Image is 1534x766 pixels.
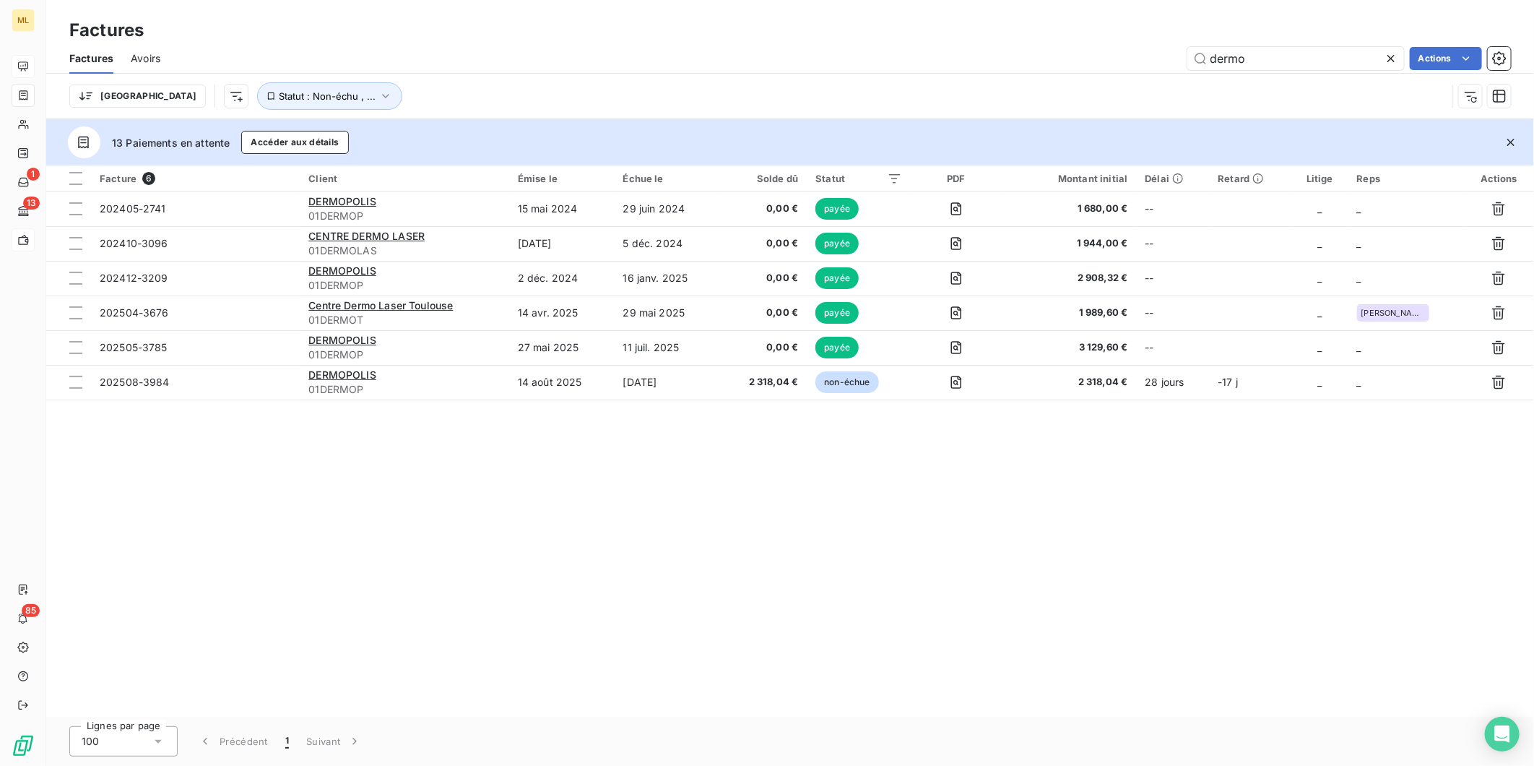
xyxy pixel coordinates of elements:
[1010,340,1127,355] span: 3 129,60 €
[729,236,799,251] span: 0,00 €
[308,264,376,277] span: DERMOPOLIS
[69,85,206,108] button: [GEOGRAPHIC_DATA]
[23,197,40,210] span: 13
[308,244,500,258] span: 01DERMOLAS
[257,82,402,110] button: Statut : Non-échu , ...
[1145,173,1200,184] div: Délai
[1010,202,1127,216] span: 1 680,00 €
[1357,341,1361,353] span: _
[1317,306,1322,319] span: _
[729,340,799,355] span: 0,00 €
[142,172,155,185] span: 6
[131,51,160,66] span: Avoirs
[1010,173,1127,184] div: Montant initial
[1357,202,1361,215] span: _
[509,296,615,330] td: 14 avr. 2025
[100,202,166,215] span: 202405-2741
[308,299,453,311] span: Centre Dermo Laser Toulouse
[729,375,799,390] span: 2 318,04 €
[112,135,230,150] span: 13 Paiements en attente
[1357,272,1361,284] span: _
[919,173,993,184] div: PDF
[815,302,859,324] span: payée
[100,237,168,249] span: 202410-3096
[1410,47,1482,70] button: Actions
[1010,306,1127,320] span: 1 989,60 €
[308,209,500,223] span: 01DERMOP
[308,173,500,184] div: Client
[815,173,902,184] div: Statut
[729,306,799,320] span: 0,00 €
[509,261,615,296] td: 2 déc. 2024
[729,173,799,184] div: Solde dû
[279,90,376,102] span: Statut : Non-échu , ...
[69,17,144,43] h3: Factures
[308,278,500,293] span: 01DERMOP
[615,365,721,400] td: [DATE]
[509,330,615,365] td: 27 mai 2025
[1136,330,1209,365] td: --
[1300,173,1340,184] div: Litige
[1136,191,1209,226] td: --
[1317,376,1322,388] span: _
[82,734,99,749] span: 100
[615,191,721,226] td: 29 juin 2024
[12,9,35,32] div: ML
[100,173,136,184] span: Facture
[308,348,500,362] span: 01DERMOP
[298,726,370,757] button: Suivant
[1136,261,1209,296] td: --
[22,604,40,617] span: 85
[615,296,721,330] td: 29 mai 2025
[1218,376,1238,388] span: -17 j
[815,198,859,220] span: payée
[509,191,615,226] td: 15 mai 2024
[815,267,859,289] span: payée
[100,306,169,319] span: 202504-3676
[1357,237,1361,249] span: _
[1357,376,1361,388] span: _
[12,734,35,757] img: Logo LeanPay
[308,369,376,381] span: DERMOPOLIS
[27,168,40,181] span: 1
[1317,237,1322,249] span: _
[509,226,615,261] td: [DATE]
[1010,236,1127,251] span: 1 944,00 €
[615,330,721,365] td: 11 juil. 2025
[1473,173,1525,184] div: Actions
[100,272,168,284] span: 202412-3209
[1317,202,1322,215] span: _
[1317,272,1322,284] span: _
[1136,365,1209,400] td: 28 jours
[69,51,113,66] span: Factures
[285,734,289,749] span: 1
[308,313,500,327] span: 01DERMOT
[1010,375,1127,390] span: 2 318,04 €
[277,726,298,757] button: 1
[1361,309,1425,317] span: [PERSON_NAME]
[509,365,615,400] td: 14 août 2025
[1485,717,1520,752] div: Open Intercom Messenger
[1357,173,1455,184] div: Reps
[308,195,376,207] span: DERMOPOLIS
[100,341,168,353] span: 202505-3785
[623,173,712,184] div: Échue le
[1187,47,1404,70] input: Rechercher
[615,261,721,296] td: 16 janv. 2025
[815,337,859,358] span: payée
[1010,271,1127,285] span: 2 908,32 €
[815,371,878,393] span: non-échue
[308,334,376,346] span: DERMOPOLIS
[615,226,721,261] td: 5 déc. 2024
[1218,173,1283,184] div: Retard
[1136,296,1209,330] td: --
[308,230,425,242] span: CENTRE DERMO LASER
[100,376,170,388] span: 202508-3984
[729,271,799,285] span: 0,00 €
[241,131,348,154] button: Accéder aux détails
[308,382,500,397] span: 01DERMOP
[189,726,277,757] button: Précédent
[1317,341,1322,353] span: _
[518,173,606,184] div: Émise le
[729,202,799,216] span: 0,00 €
